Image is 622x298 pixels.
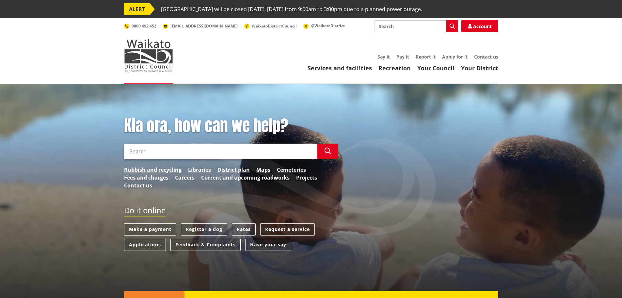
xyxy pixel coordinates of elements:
[277,166,306,174] a: Cemeteries
[296,174,317,182] a: Projects
[244,23,297,29] a: WaikatoDistrictCouncil
[377,54,390,60] a: Say it
[124,23,156,29] a: 0800 492 452
[188,166,211,174] a: Libraries
[124,206,166,217] h2: Do it online
[124,144,317,159] input: Search input
[170,239,241,251] a: Feedback & Complaints
[217,166,250,174] a: District plan
[163,23,238,29] a: [EMAIL_ADDRESS][DOMAIN_NAME]
[201,174,290,182] a: Current and upcoming roadworks
[175,174,195,182] a: Careers
[416,54,436,60] a: Report it
[181,223,227,236] a: Register a dog
[303,23,345,28] a: @WaikatoDistrict
[124,3,150,15] span: ALERT
[461,20,498,32] a: Account
[442,54,468,60] a: Apply for it
[124,223,176,236] a: Make a payment
[311,23,345,28] span: @WaikatoDistrict
[124,174,168,182] a: Fees and charges
[245,239,291,251] a: Have your say
[474,54,498,60] a: Contact us
[308,64,372,72] a: Services and facilities
[124,39,173,72] img: Waikato District Council - Te Kaunihera aa Takiwaa o Waikato
[124,239,166,251] a: Applications
[378,64,411,72] a: Recreation
[232,223,256,236] a: Rates
[256,166,270,174] a: Maps
[132,23,156,29] span: 0800 492 452
[161,3,422,15] span: [GEOGRAPHIC_DATA] will be closed [DATE], [DATE] from 9:00am to 3:00pm due to a planned power outage.
[170,23,238,29] span: [EMAIL_ADDRESS][DOMAIN_NAME]
[375,20,458,32] input: Search input
[396,54,409,60] a: Pay it
[260,223,315,236] a: Request a service
[124,166,182,174] a: Rubbish and recycling
[124,116,338,135] h1: Kia ora, how can we help?
[417,64,455,72] a: Your Council
[252,23,297,29] span: WaikatoDistrictCouncil
[461,64,498,72] a: Your District
[124,182,152,189] a: Contact us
